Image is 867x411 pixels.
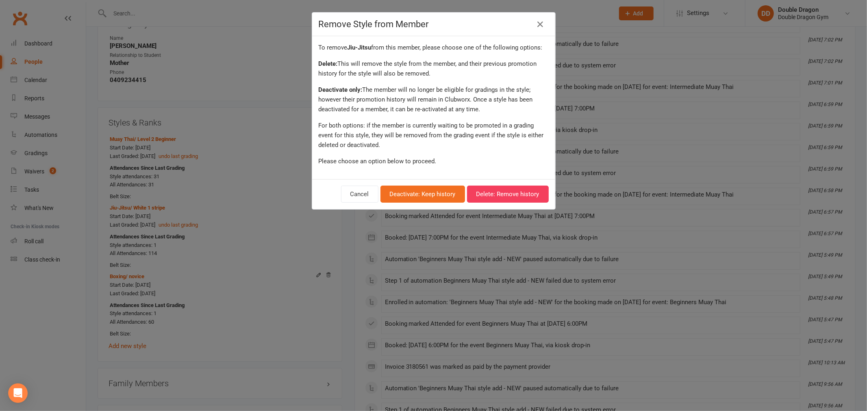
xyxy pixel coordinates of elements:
[534,18,547,31] a: Close
[319,19,549,29] h4: Remove Style from Member
[319,43,549,52] div: To remove from this member, please choose one of the following options:
[319,121,549,150] div: For both options: if the member is currently waiting to be promoted in a grading event for this s...
[348,44,372,51] strong: Jiu-Jitsu
[8,383,28,403] div: Open Intercom Messenger
[319,156,549,166] div: Please choose an option below to proceed.
[319,60,338,67] strong: Delete:
[319,86,363,93] strong: Deactivate only:
[319,59,549,78] div: This will remove the style from the member, and their previous promotion history for the style wi...
[380,186,465,203] button: Deactivate: Keep history
[341,186,378,203] button: Cancel
[467,186,549,203] button: Delete: Remove history
[319,85,549,114] div: The member will no longer be eligible for gradings in the style; however their promotion history ...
